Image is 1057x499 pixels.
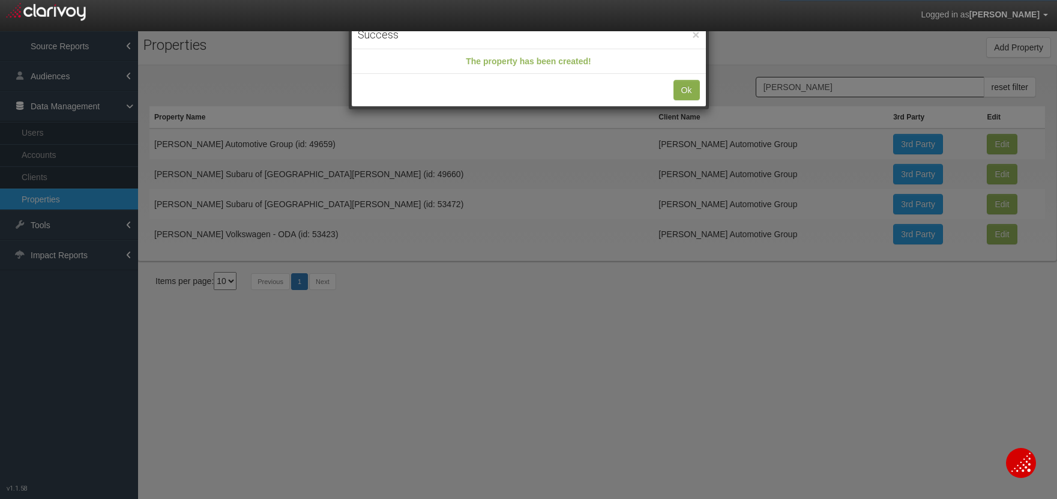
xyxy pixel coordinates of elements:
button: × [692,28,699,41]
span: Logged in as [921,10,969,19]
button: Ok [673,80,700,100]
h4: Success [358,27,700,43]
a: Logged in as[PERSON_NAME] [912,1,1057,29]
strong: The property has been created! [466,56,591,66]
span: [PERSON_NAME] [969,10,1040,19]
